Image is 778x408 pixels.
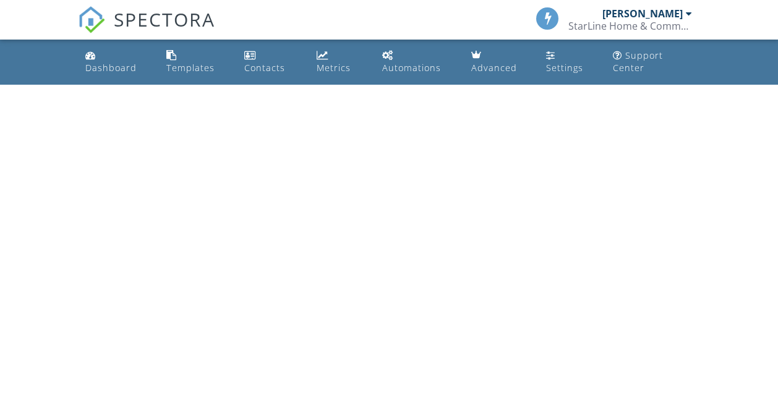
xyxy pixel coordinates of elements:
[114,6,215,32] span: SPECTORA
[466,45,532,80] a: Advanced
[541,45,597,80] a: Settings
[166,62,215,74] div: Templates
[608,45,698,80] a: Support Center
[312,45,367,80] a: Metrics
[80,45,152,80] a: Dashboard
[78,17,215,43] a: SPECTORA
[161,45,229,80] a: Templates
[602,7,683,20] div: [PERSON_NAME]
[85,62,137,74] div: Dashboard
[78,6,105,33] img: The Best Home Inspection Software - Spectora
[471,62,517,74] div: Advanced
[244,62,285,74] div: Contacts
[382,62,441,74] div: Automations
[568,20,692,32] div: StarLine Home & Commercial Inspections, LLC
[239,45,302,80] a: Contacts
[317,62,351,74] div: Metrics
[377,45,456,80] a: Automations (Basic)
[613,49,663,74] div: Support Center
[546,62,583,74] div: Settings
